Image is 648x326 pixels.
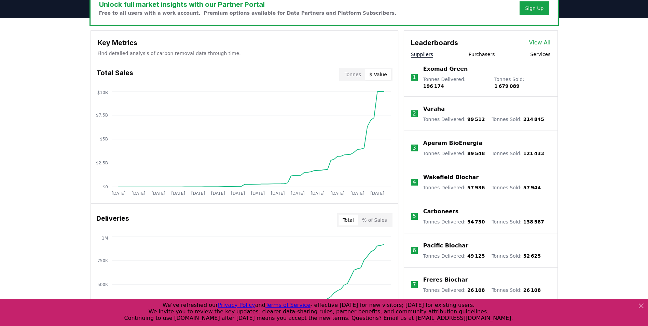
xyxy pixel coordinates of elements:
tspan: [DATE] [311,191,325,196]
p: Free to all users with a work account. Premium options available for Data Partners and Platform S... [99,10,397,16]
span: 57 936 [467,185,485,190]
tspan: 750K [97,258,108,263]
h3: Leaderboards [411,38,458,48]
span: 89 548 [467,151,485,156]
span: 196 174 [423,83,444,89]
p: Tonnes Sold : [492,218,544,225]
tspan: 1M [102,236,108,241]
p: 4 [413,178,416,186]
span: 52 625 [523,253,541,259]
p: Tonnes Delivered : [423,76,487,90]
h3: Total Sales [96,68,133,81]
span: 54 730 [467,219,485,225]
button: Purchasers [469,51,495,58]
tspan: [DATE] [151,191,165,196]
p: 3 [413,144,416,152]
p: Tonnes Delivered : [423,150,485,157]
h3: Deliveries [96,213,129,227]
p: Tonnes Delivered : [423,253,485,259]
h3: Key Metrics [98,38,391,48]
tspan: [DATE] [111,191,125,196]
tspan: [DATE] [251,191,265,196]
p: Find detailed analysis of carbon removal data through time. [98,50,391,57]
p: Tonnes Sold : [492,253,541,259]
span: 121 433 [523,151,544,156]
tspan: $7.5B [96,113,108,118]
button: Suppliers [411,51,433,58]
tspan: [DATE] [131,191,145,196]
tspan: [DATE] [171,191,185,196]
p: 5 [413,212,416,220]
tspan: [DATE] [350,191,364,196]
p: 1 [413,73,416,81]
a: Pacific Biochar [423,242,468,250]
p: Tonnes Delivered : [423,218,485,225]
tspan: [DATE] [191,191,205,196]
a: Sign Up [525,5,543,12]
button: % of Sales [358,215,391,226]
tspan: $0 [102,185,108,189]
tspan: [DATE] [231,191,245,196]
tspan: 500K [97,282,108,287]
a: Freres Biochar [423,276,468,284]
a: Carboneers [423,207,458,216]
tspan: [DATE] [291,191,305,196]
tspan: $2.5B [96,161,108,165]
p: 2 [413,110,416,118]
tspan: $5B [100,137,108,141]
span: 26 108 [523,287,541,293]
span: 57 944 [523,185,541,190]
button: $ Value [365,69,391,80]
span: 99 512 [467,117,485,122]
p: 7 [413,281,416,289]
tspan: [DATE] [211,191,225,196]
span: 26 108 [467,287,485,293]
p: Tonnes Sold : [492,150,544,157]
a: Aperam BioEnergia [423,139,482,147]
a: Exomad Green [423,65,468,73]
p: Tonnes Delivered : [423,287,485,294]
a: Varaha [423,105,445,113]
a: View All [529,39,551,47]
p: Tonnes Sold : [492,116,544,123]
tspan: [DATE] [271,191,285,196]
span: 1 679 089 [494,83,520,89]
p: Tonnes Sold : [492,184,541,191]
p: Tonnes Sold : [492,287,541,294]
tspan: [DATE] [330,191,344,196]
button: Tonnes [341,69,365,80]
p: Tonnes Delivered : [423,184,485,191]
span: 214 845 [523,117,544,122]
p: Tonnes Delivered : [423,116,485,123]
tspan: $10B [97,90,108,95]
span: 138 587 [523,219,544,225]
span: 49 125 [467,253,485,259]
button: Total [339,215,358,226]
button: Sign Up [520,1,549,15]
tspan: [DATE] [370,191,384,196]
p: 6 [413,246,416,255]
a: Wakefield Biochar [423,173,479,181]
p: Tonnes Sold : [494,76,550,90]
button: Services [530,51,550,58]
